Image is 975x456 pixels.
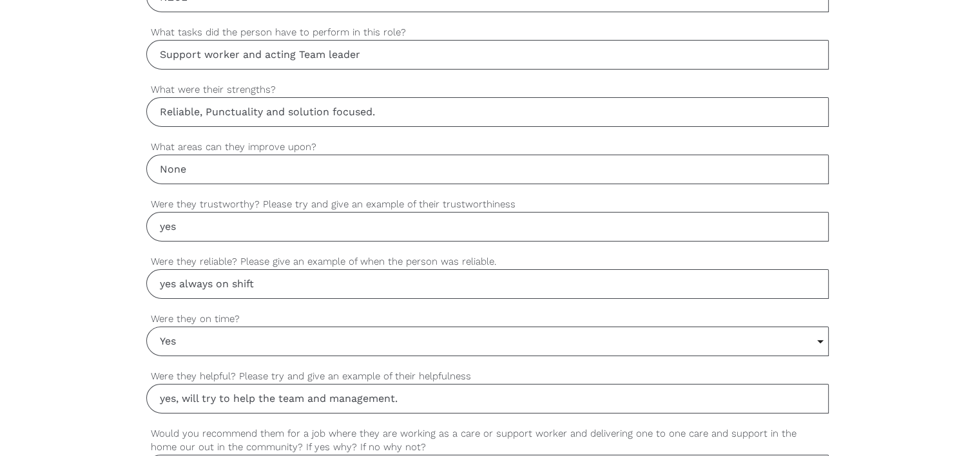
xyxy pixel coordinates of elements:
[146,426,829,455] label: Would you recommend them for a job where they are working as a care or support worker and deliver...
[146,197,829,212] label: Were they trustworthy? Please try and give an example of their trustworthiness
[146,140,829,155] label: What areas can they improve upon?
[146,312,829,327] label: Were they on time?
[146,369,829,384] label: Were they helpful? Please try and give an example of their helpfulness
[146,82,829,97] label: What were their strengths?
[146,254,829,269] label: Were they reliable? Please give an example of when the person was reliable.
[146,25,829,40] label: What tasks did the person have to perform in this role?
